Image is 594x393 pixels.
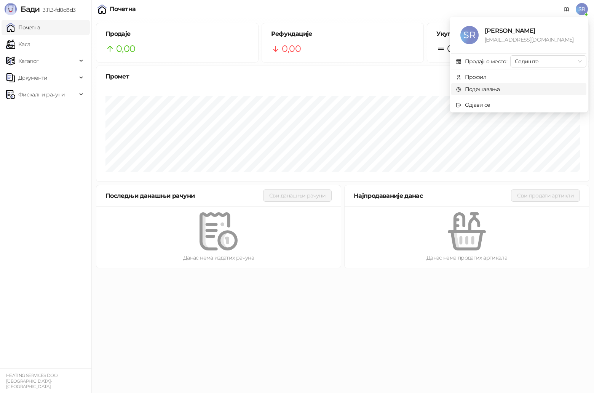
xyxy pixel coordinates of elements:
h5: Продаје [105,29,249,38]
button: Сви продати артикли [511,189,580,202]
div: Одјави се [465,101,490,109]
div: Последњи данашњи рачуни [105,191,263,201]
span: 3.11.3-fd0d8d3 [40,6,75,13]
div: Данас нема продатих артикала [357,253,577,262]
h5: Укупно [436,29,580,38]
a: Документација [560,3,573,15]
span: Бади [21,5,40,14]
a: Каса [6,37,30,52]
span: 0,00 [447,42,466,56]
span: Седиште [515,56,582,67]
div: Промет [105,72,580,81]
div: Данас нема издатих рачуна [109,253,329,262]
div: Профил [465,73,487,81]
div: [EMAIL_ADDRESS][DOMAIN_NAME] [485,35,577,44]
span: 0,00 [282,42,301,56]
span: 0,00 [116,42,135,56]
div: Почетна [110,6,136,12]
a: Подешавања [456,86,500,93]
div: Најпродаваније данас [354,191,511,201]
div: [PERSON_NAME] [485,26,577,35]
h5: Рефундације [271,29,415,38]
img: Logo [5,3,17,15]
span: Фискални рачуни [18,87,65,102]
small: HEATING SERVICES DOO [GEOGRAPHIC_DATA]-[GEOGRAPHIC_DATA] [6,373,57,389]
a: Почетна [6,20,40,35]
span: Каталог [18,53,39,69]
div: Продајно место: [465,57,507,66]
span: SR [460,26,479,44]
button: Сви данашњи рачуни [263,189,332,202]
span: SR [576,3,588,15]
span: Документи [18,70,47,85]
